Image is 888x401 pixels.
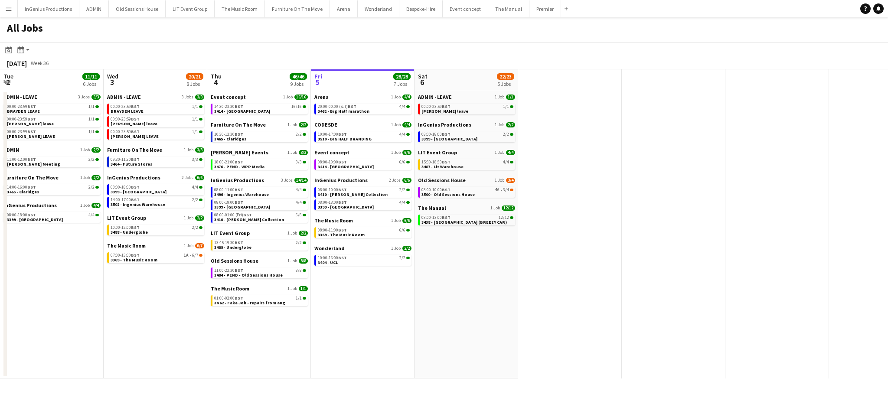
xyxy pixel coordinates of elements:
span: 3410 - Wallace Collection [214,217,284,222]
span: 00:00-23:59 [111,104,140,109]
span: 00:00-23:59 [7,130,36,134]
span: 00:00-23:59 [111,130,140,134]
span: 16/16 [294,95,308,100]
span: 3399 - King's Observatory [421,136,477,142]
a: 08:00-10:00BST4A•3/43500 - Old Sessions House [421,187,513,197]
span: BST [442,131,451,137]
a: 00:00-23:59BST1/1[PERSON_NAME] LEAVE [7,129,99,139]
span: 3/3 [299,150,308,155]
span: 2/2 [299,122,308,127]
span: 3496 - Ingenius Warehouse [214,192,269,197]
a: Furniture On The Move1 Job2/2 [3,174,101,181]
div: LIT Event Group1 Job4/415:30-18:30BST4/43487 - Lit Warehouse [418,149,515,177]
div: Furniture On The Move1 Job2/214:00-16:00BST2/23465 - Claridges [3,174,101,202]
span: 3/4 [503,188,509,192]
span: 6/6 [402,178,411,183]
span: 3399 - King's Observatory [318,204,374,210]
span: 1 Job [391,150,401,155]
span: BST [235,159,243,165]
span: 1 Job [495,178,504,183]
div: • [111,253,202,258]
span: BST [131,116,140,122]
span: 3476 - PEND - WPP Media [214,164,264,170]
span: 1 Job [184,243,193,248]
a: InGenius Productions2 Jobs6/6 [107,174,204,181]
span: 4/4 [503,160,509,164]
span: 08:00-18:00 [7,213,36,217]
span: 4/4 [402,122,411,127]
span: The Manual [418,205,446,211]
span: 2/2 [88,185,95,189]
a: ADMIN - LEAVE3 Jobs3/3 [107,94,204,100]
div: The Music Room1 Job6/608:00-11:00BST6/63369 - The Music Room [314,217,411,245]
span: LIT Event Group [418,149,457,156]
span: Arena [314,94,329,100]
span: 08:00-11:00 [318,228,347,232]
span: 2 Jobs [182,175,193,180]
a: 08:00-01:00 (Fri)BST6/63410 - [PERSON_NAME] Collection [214,212,306,222]
span: 3/4 [506,178,515,183]
span: 2/2 [402,246,411,251]
span: ADMIN - LEAVE [107,94,141,100]
a: 08:00-19:00BST4/43399 - [GEOGRAPHIC_DATA] [214,199,306,209]
span: 14:30-23:30 [214,104,243,109]
span: 3414 - Lancaster House [214,108,270,114]
span: 1 Job [495,150,504,155]
div: ADMIN - LEAVE1 Job1/100:00-23:59BST1/1[PERSON_NAME] leave [418,94,515,121]
span: 4/4 [88,213,95,217]
a: 00:00-23:59BST1/1[PERSON_NAME] leave [421,104,513,114]
a: LIT Event Group1 Job2/2 [211,230,308,236]
span: Jay Meeting [7,161,60,167]
div: Furniture On The Move1 Job2/210:30-12:30BST2/23465 - Claridges [211,121,308,149]
span: BST [131,129,140,134]
span: 3 Jobs [78,95,90,100]
span: 3487 - Lit Warehouse [421,164,464,170]
span: 1 Job [495,122,504,127]
span: 08:00-01:00 (Fri) [214,213,252,217]
span: 2/2 [195,215,204,221]
a: 14:00-17:00BST2/23502 - Ingenius Warehouse [111,197,202,207]
div: CODESDE1 Job4/410:00-17:00BST4/43510 - BIG HALF BRANDING [314,121,411,149]
a: 08:00-18:00BST4/43399 - [GEOGRAPHIC_DATA] [318,199,410,209]
div: InGenius Productions1 Job2/208:00-18:00BST2/23399 - [GEOGRAPHIC_DATA] [418,121,515,149]
div: InGenius Productions1 Job4/408:00-18:00BST4/43399 - [GEOGRAPHIC_DATA] [3,202,101,225]
span: Furniture On The Move [3,174,59,181]
a: 14:30-23:30BST16/163414 - [GEOGRAPHIC_DATA] [214,104,306,114]
button: Wonderland [358,0,399,17]
span: BST [348,104,356,109]
span: 1 Job [287,231,297,236]
span: 1/1 [88,104,95,109]
a: Event concept1 Job16/16 [211,94,308,100]
span: 6/6 [195,175,204,180]
span: BST [27,129,36,134]
span: 2/2 [91,175,101,180]
span: 4/4 [296,200,302,205]
a: 07:00-13:00BST1A•6/73369 - The Music Room [111,252,202,262]
span: BST [338,199,347,205]
button: LIT Event Group [166,0,215,17]
span: 16/16 [291,104,302,109]
span: 4/4 [91,203,101,208]
div: ADMIN1 Job2/211:00-12:00BST2/2[PERSON_NAME] Meeting [3,147,101,174]
span: 1 Job [287,122,297,127]
span: BST [243,212,252,218]
a: 18:00-21:00BST3/33476 - PEND - WPP Media [214,159,306,169]
span: 15:30-18:30 [421,160,451,164]
a: InGenius Productions1 Job4/4 [3,202,101,209]
span: 1 Job [391,246,401,251]
span: InGenius Productions [3,202,57,209]
span: BST [235,187,243,192]
span: 3500 - Old Sessions House [421,192,475,197]
span: Helen Smith Events [211,149,268,156]
span: 3 Jobs [281,178,293,183]
div: The Manual1 Job12/1208:00-13:00BST12/123438 - [GEOGRAPHIC_DATA] (BREEZY CAR) [418,205,515,227]
span: 6/7 [195,243,204,248]
span: 08:00-19:00 [214,200,243,205]
a: 13:45-19:30BST2/23489 - Underglobe [214,240,306,250]
span: BST [131,156,140,162]
span: 1 Job [490,205,500,211]
span: 4A [495,188,499,192]
span: 1A [184,253,189,258]
span: InGenius Productions [314,177,368,183]
button: Arena [330,0,358,17]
